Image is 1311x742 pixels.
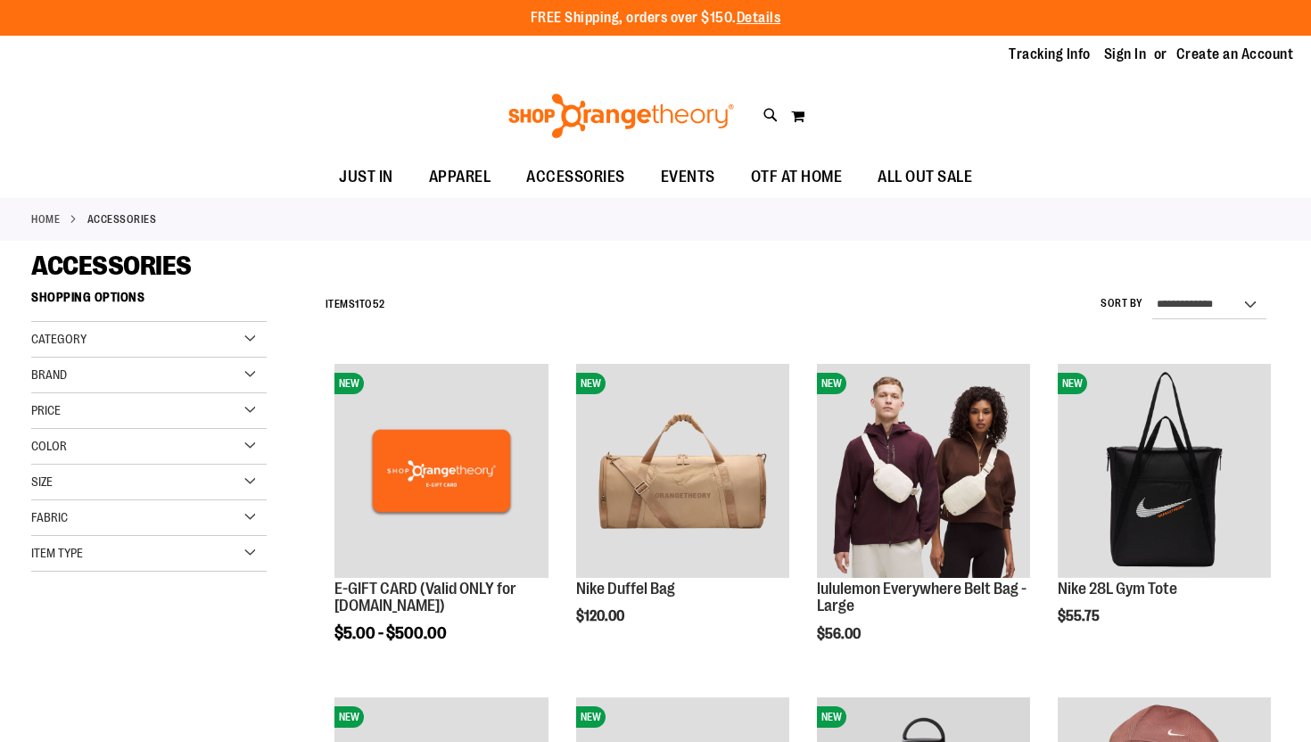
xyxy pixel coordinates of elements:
span: $56.00 [817,626,863,642]
span: Price [31,403,61,417]
a: lululemon Everywhere Belt Bag - LargeNEW [817,364,1030,580]
p: FREE Shipping, orders over $150. [531,8,781,29]
a: Nike Duffel BagNEW [576,364,789,580]
div: product [326,355,557,688]
span: NEW [334,373,364,394]
a: Create an Account [1176,45,1294,64]
span: Color [31,439,67,453]
a: E-GIFT CARD (Valid ONLY for [DOMAIN_NAME]) [334,580,516,615]
span: NEW [817,373,846,394]
a: Tracking Info [1009,45,1091,64]
span: ACCESSORIES [526,157,625,197]
span: OTF AT HOME [751,157,843,197]
span: ALL OUT SALE [878,157,972,197]
label: Sort By [1101,296,1143,311]
span: NEW [576,373,606,394]
h2: Items to [326,291,385,318]
span: NEW [334,706,364,728]
a: Sign In [1104,45,1147,64]
img: Nike Duffel Bag [576,364,789,577]
img: E-GIFT CARD (Valid ONLY for ShopOrangetheory.com) [334,364,548,577]
img: Nike 28L Gym Tote [1058,364,1271,577]
a: Nike 28L Gym ToteNEW [1058,364,1271,580]
span: $55.75 [1058,608,1102,624]
div: product [808,355,1039,688]
span: $5.00 - $500.00 [334,624,447,642]
span: EVENTS [661,157,715,197]
strong: Shopping Options [31,282,267,322]
span: 52 [373,298,385,310]
img: lululemon Everywhere Belt Bag - Large [817,364,1030,577]
span: Fabric [31,510,68,524]
span: Size [31,474,53,489]
span: Item Type [31,546,83,560]
span: $120.00 [576,608,627,624]
a: Home [31,211,60,227]
span: 1 [355,298,359,310]
a: Nike 28L Gym Tote [1058,580,1177,598]
a: lululemon Everywhere Belt Bag - Large [817,580,1027,615]
div: product [1049,355,1280,670]
span: NEW [817,706,846,728]
span: ACCESSORIES [31,251,192,281]
a: Details [737,10,781,26]
span: Category [31,332,87,346]
span: JUST IN [339,157,393,197]
span: Brand [31,367,67,382]
strong: ACCESSORIES [87,211,157,227]
span: NEW [576,706,606,728]
a: Nike Duffel Bag [576,580,675,598]
div: product [567,355,798,670]
a: E-GIFT CARD (Valid ONLY for ShopOrangetheory.com)NEW [334,364,548,580]
img: Shop Orangetheory [506,94,737,138]
span: NEW [1058,373,1087,394]
span: APPAREL [429,157,491,197]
